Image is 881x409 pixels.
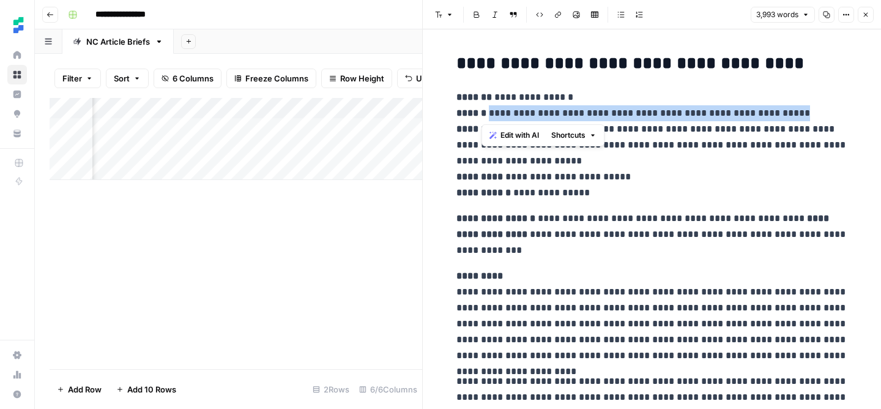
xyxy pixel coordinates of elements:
a: Settings [7,345,27,365]
a: Opportunities [7,104,27,124]
button: Add Row [50,380,109,399]
span: Add Row [68,383,102,396]
button: Row Height [321,69,392,88]
div: 2 Rows [308,380,354,399]
span: Undo [416,72,437,84]
button: Sort [106,69,149,88]
a: Browse [7,65,27,84]
span: Row Height [340,72,384,84]
span: Freeze Columns [245,72,308,84]
div: 6/6 Columns [354,380,422,399]
a: Usage [7,365,27,385]
button: Help + Support [7,385,27,404]
a: Your Data [7,124,27,143]
span: Sort [114,72,130,84]
div: NC Article Briefs [86,36,150,48]
button: Undo [397,69,445,88]
span: 3,993 words [756,9,798,20]
span: Shortcuts [551,130,585,141]
span: Filter [62,72,82,84]
span: Edit with AI [500,130,539,141]
button: Edit with AI [485,127,544,143]
button: 6 Columns [154,69,221,88]
button: Add 10 Rows [109,380,184,399]
a: Home [7,45,27,65]
img: Ten Speed Logo [7,14,29,36]
span: Add 10 Rows [127,383,176,396]
button: Freeze Columns [226,69,316,88]
button: Filter [54,69,101,88]
button: Workspace: Ten Speed [7,10,27,40]
a: Insights [7,84,27,104]
button: Shortcuts [546,127,601,143]
a: NC Article Briefs [62,29,174,54]
button: 3,993 words [751,7,815,23]
span: 6 Columns [173,72,214,84]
